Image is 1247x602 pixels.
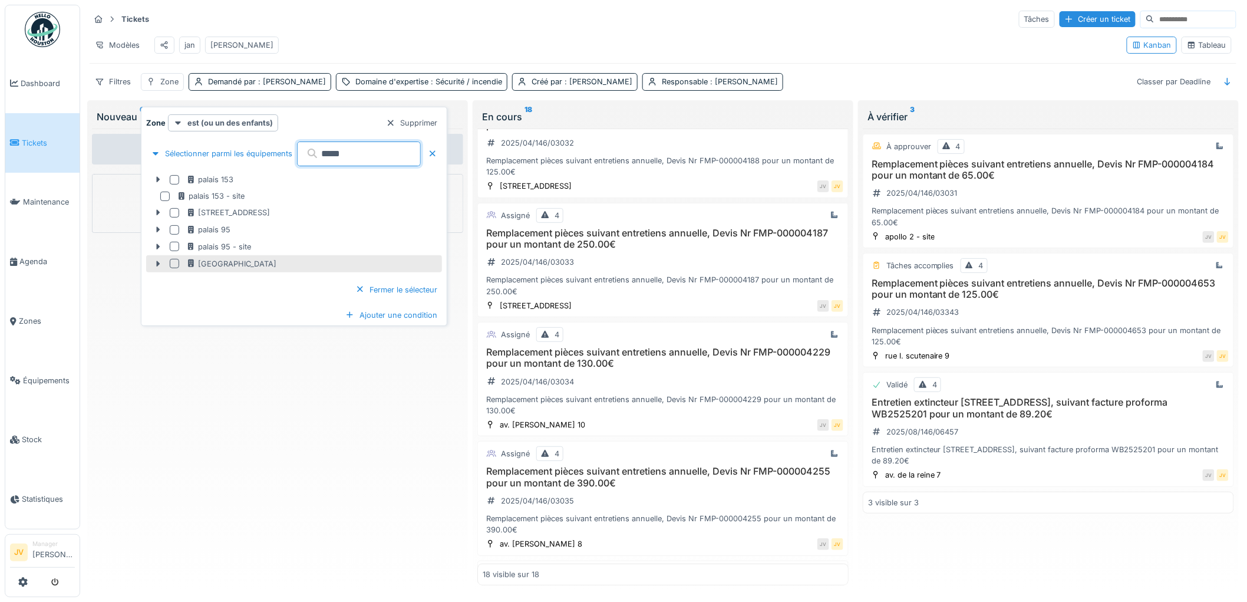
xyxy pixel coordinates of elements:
div: JV [817,538,829,550]
div: 4 [555,210,559,221]
span: Zones [19,315,75,327]
div: JV [832,538,843,550]
div: Filtres [90,73,136,90]
div: av. [PERSON_NAME] 8 [500,538,582,550]
div: 2025/08/146/06457 [886,426,959,437]
div: Responsable [662,76,778,87]
div: 2025/04/146/03032 [501,137,574,149]
span: Agenda [19,256,75,267]
div: Kanban [1132,40,1172,51]
div: Validé [886,379,908,390]
div: Créé par [532,76,632,87]
div: Sélectionner parmi les équipements [146,146,297,162]
div: rue l. scutenaire 9 [885,350,950,361]
div: En cours [482,110,844,124]
h3: Remplacement pièces suivant entretiens annuelle, Devis Nr FMP-000004229 pour un montant de 130.00€ [483,347,843,369]
div: Zone [160,76,179,87]
div: JV [832,300,843,312]
span: : Sécurité / incendie [428,77,502,86]
div: [STREET_ADDRESS] [500,300,572,311]
div: 2025/04/146/03034 [501,376,574,387]
sup: 3 [910,110,915,124]
div: 2025/04/146/03035 [501,495,574,506]
div: Ajouter une condition [341,307,442,323]
div: Demandé par [208,76,326,87]
strong: Tickets [117,14,154,25]
div: apollo 2 - site [885,231,935,242]
div: JV [1217,469,1229,481]
div: 4 [932,379,937,390]
div: 4 [555,448,559,459]
div: 4 [555,329,559,340]
span: : [PERSON_NAME] [562,77,632,86]
div: JV [1203,350,1215,362]
div: palais 95 - site [186,241,251,252]
div: 4 [956,141,961,152]
div: JV [1217,350,1229,362]
div: Domaine d'expertise [355,76,502,87]
span: Statistiques [22,494,75,505]
div: Supprimer [381,115,442,131]
span: Dashboard [21,78,75,89]
h3: Remplacement pièces suivant entretiens annuelle, Devis Nr FMP-000004653 pour un montant de 125.00€ [868,278,1229,300]
div: JV [817,180,829,192]
div: Tâches [1019,11,1055,28]
div: JV [1203,231,1215,243]
li: JV [10,544,28,561]
li: [PERSON_NAME] [32,540,75,565]
div: av. [PERSON_NAME] 10 [500,419,585,430]
div: 2025/04/146/03033 [501,256,574,268]
h3: Entretien extincteur [STREET_ADDRESS], suivant facture proforma WB2525201 pour un montant de 89.20€ [868,397,1229,419]
div: palais 153 - site [177,190,245,202]
div: Manager [32,540,75,548]
div: Aucun ticket [92,134,463,165]
div: À approuver [886,141,931,152]
div: [STREET_ADDRESS] [500,180,572,192]
div: Modèles [90,37,145,54]
div: palais 153 [186,174,233,185]
div: Assigné [501,329,530,340]
div: 2025/04/146/03031 [886,187,958,199]
div: Nouveau [97,110,458,124]
div: Remplacement pièces suivant entretiens annuelle, Devis Nr FMP-000004184 pour un montant de 65.00€ [868,205,1229,228]
span: Stock [22,434,75,445]
h3: Remplacement pièces suivant entretiens annuelle, Devis Nr FMP-000004187 pour un montant de 250.00€ [483,228,843,250]
div: Entretien extincteur [STREET_ADDRESS], suivant facture proforma WB2525201 pour un montant de 89.20€ [868,444,1229,466]
img: Badge_color-CXgf-gQk.svg [25,12,60,47]
strong: est (ou un des enfants) [187,117,273,129]
span: : [PERSON_NAME] [256,77,326,86]
div: Tâches accomplies [886,260,954,271]
div: 18 visible sur 18 [483,568,539,580]
span: Maintenance [23,196,75,208]
h3: Remplacement pièces suivant entretiens annuelle, Devis Nr FMP-000004184 pour un montant de 65.00€ [868,159,1229,181]
div: Remplacement pièces suivant entretiens annuelle, Devis Nr FMP-000004255 pour un montant de 390.00€ [483,513,843,535]
h3: Remplacement pièces suivant entretiens annuelle, Devis Nr FMP-000004255 pour un montant de 390.00€ [483,466,843,488]
div: Créer un ticket [1060,11,1136,27]
div: Tableau [1187,40,1226,51]
div: 4 [979,260,984,271]
div: av. de la reine 7 [885,469,941,481]
div: Assigné [501,210,530,221]
span: : [PERSON_NAME] [708,77,778,86]
sup: 0 [140,110,145,124]
div: JV [832,180,843,192]
div: [STREET_ADDRESS] [186,207,270,218]
span: Tickets [22,137,75,149]
div: JV [1203,469,1215,481]
div: Remplacement pièces suivant entretiens annuelle, Devis Nr FMP-000004653 pour un montant de 125.00€ [868,325,1229,347]
div: Fermer le sélecteur [351,282,442,298]
div: Remplacement pièces suivant entretiens annuelle, Devis Nr FMP-000004187 pour un montant de 250.00€ [483,274,843,297]
div: [PERSON_NAME] [210,40,273,51]
sup: 18 [524,110,532,124]
div: JV [817,419,829,431]
div: JV [817,300,829,312]
strong: Zone [146,117,166,129]
div: Remplacement pièces suivant entretiens annuelle, Devis Nr FMP-000004229 pour un montant de 130.00€ [483,394,843,416]
div: JV [832,419,843,431]
div: 3 visible sur 3 [868,497,919,508]
div: [GEOGRAPHIC_DATA] [186,258,276,269]
div: À vérifier [867,110,1229,124]
div: Classer par Deadline [1132,73,1216,90]
div: jan [184,40,195,51]
div: 2025/04/146/03343 [886,307,959,318]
